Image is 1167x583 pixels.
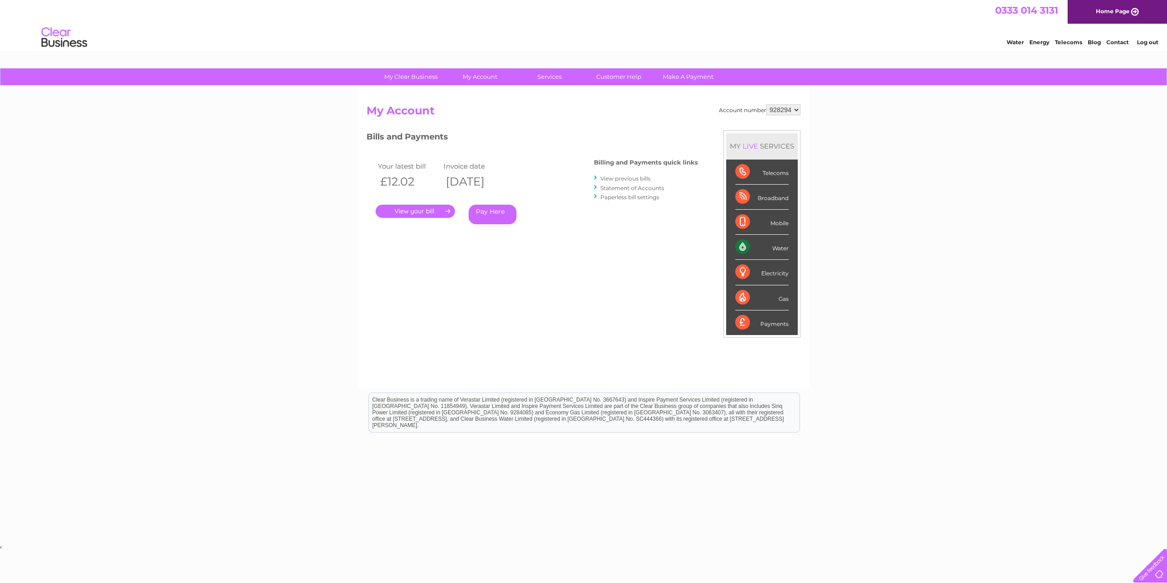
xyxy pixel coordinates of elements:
th: [DATE] [441,172,507,191]
div: MY SERVICES [726,133,798,159]
a: Services [512,68,587,85]
a: Contact [1106,39,1129,46]
div: Electricity [735,260,789,285]
div: Broadband [735,185,789,210]
a: . [376,205,455,218]
a: Statement of Accounts [600,185,664,191]
div: LIVE [741,142,760,150]
a: Telecoms [1055,39,1082,46]
div: Payments [735,310,789,335]
td: Invoice date [441,160,507,172]
div: Account number [719,104,800,115]
a: Customer Help [581,68,656,85]
div: Clear Business is a trading name of Verastar Limited (registered in [GEOGRAPHIC_DATA] No. 3667643... [369,5,800,44]
td: Your latest bill [376,160,441,172]
div: Gas [735,285,789,310]
h3: Bills and Payments [367,130,698,146]
div: Water [735,235,789,260]
a: Paperless bill settings [600,194,659,201]
a: Energy [1029,39,1049,46]
div: Telecoms [735,160,789,185]
a: My Clear Business [373,68,449,85]
th: £12.02 [376,172,441,191]
img: logo.png [41,24,88,52]
a: 0333 014 3131 [995,5,1058,16]
h4: Billing and Payments quick links [594,159,698,166]
a: Log out [1137,39,1158,46]
div: Mobile [735,210,789,235]
a: Blog [1088,39,1101,46]
h2: My Account [367,104,800,122]
a: Water [1007,39,1024,46]
a: Make A Payment [651,68,726,85]
a: View previous bills [600,175,651,182]
a: My Account [443,68,518,85]
a: Pay Here [469,205,516,224]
